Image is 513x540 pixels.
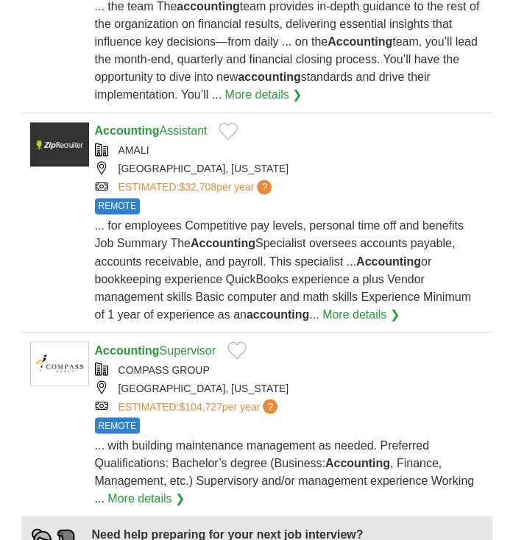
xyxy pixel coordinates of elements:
[118,363,210,375] a: COMPASS GROUP
[95,161,484,177] div: [GEOGRAPHIC_DATA], [US_STATE]
[191,237,255,249] strong: Accounting
[30,122,89,166] img: Company logo
[95,380,484,396] div: [GEOGRAPHIC_DATA], [US_STATE]
[238,71,300,83] strong: accounting
[263,399,277,413] span: ?
[95,438,475,504] span: ... with building maintenance management as needed. Preferred Qualifications: Bachelor’s degree (...
[95,417,140,433] span: REMOTE
[95,344,160,356] strong: Accounting
[118,399,281,414] a: ESTIMATED:$104,727per year?
[219,122,238,140] button: Add to favorite jobs
[325,456,390,469] strong: Accounting
[328,35,392,48] strong: Accounting
[95,198,140,214] span: REMOTE
[30,341,89,386] img: Compass Group logo
[107,489,185,507] a: More details ❯
[322,305,400,323] a: More details ❯
[118,180,275,195] a: ESTIMATED:$32,708per year?
[247,308,309,320] strong: accounting
[95,344,216,356] a: AccountingSupervisor
[227,341,247,359] button: Add to favorite jobs
[225,86,303,104] a: More details ❯
[95,124,160,137] strong: Accounting
[179,181,216,193] span: $32,708
[95,143,484,158] div: AMALI
[179,400,222,412] span: $104,727
[95,219,471,320] span: ... for employees Competitive pay levels, personal time off and benefits Job Summary The Speciali...
[356,255,421,267] strong: Accounting
[257,180,272,194] span: ?
[95,124,208,137] a: AccountingAssistant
